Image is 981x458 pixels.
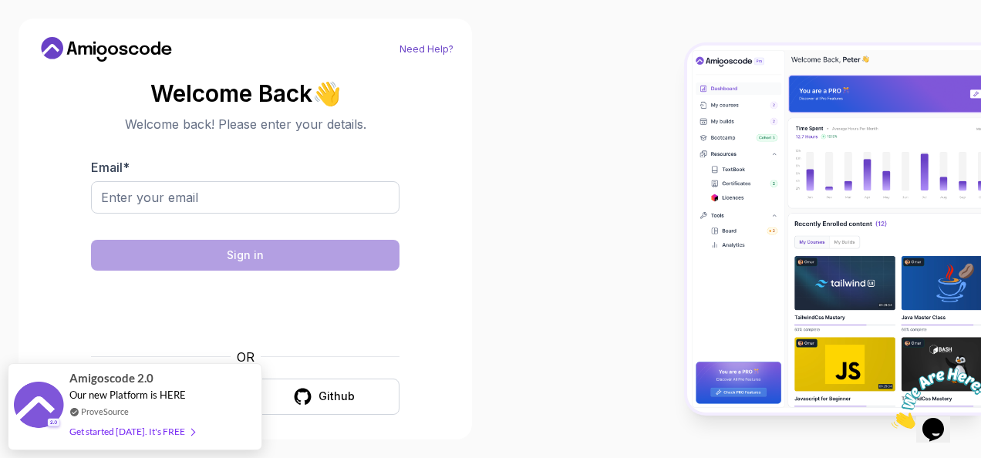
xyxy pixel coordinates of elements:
[237,348,255,366] p: OR
[227,248,264,263] div: Sign in
[91,115,399,133] p: Welcome back! Please enter your details.
[6,6,102,67] img: Chat attention grabber
[248,379,399,415] button: Github
[14,382,64,432] img: provesource social proof notification image
[69,369,153,387] span: Amigoscode 2.0
[311,79,342,107] span: 👋
[37,37,176,62] a: Home link
[319,389,355,404] div: Github
[687,45,981,412] img: Amigoscode Dashboard
[91,240,399,271] button: Sign in
[81,406,129,416] a: ProveSource
[91,81,399,106] h2: Welcome Back
[91,181,399,214] input: Enter your email
[129,280,362,338] iframe: Widżet zawierający pole wyboru dla wyzwania bezpieczeństwa hCaptcha
[91,160,130,175] label: Email *
[69,423,194,440] div: Get started [DATE]. It's FREE
[69,389,186,401] span: Our new Platform is HERE
[399,43,453,56] a: Need Help?
[885,362,981,435] iframe: chat widget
